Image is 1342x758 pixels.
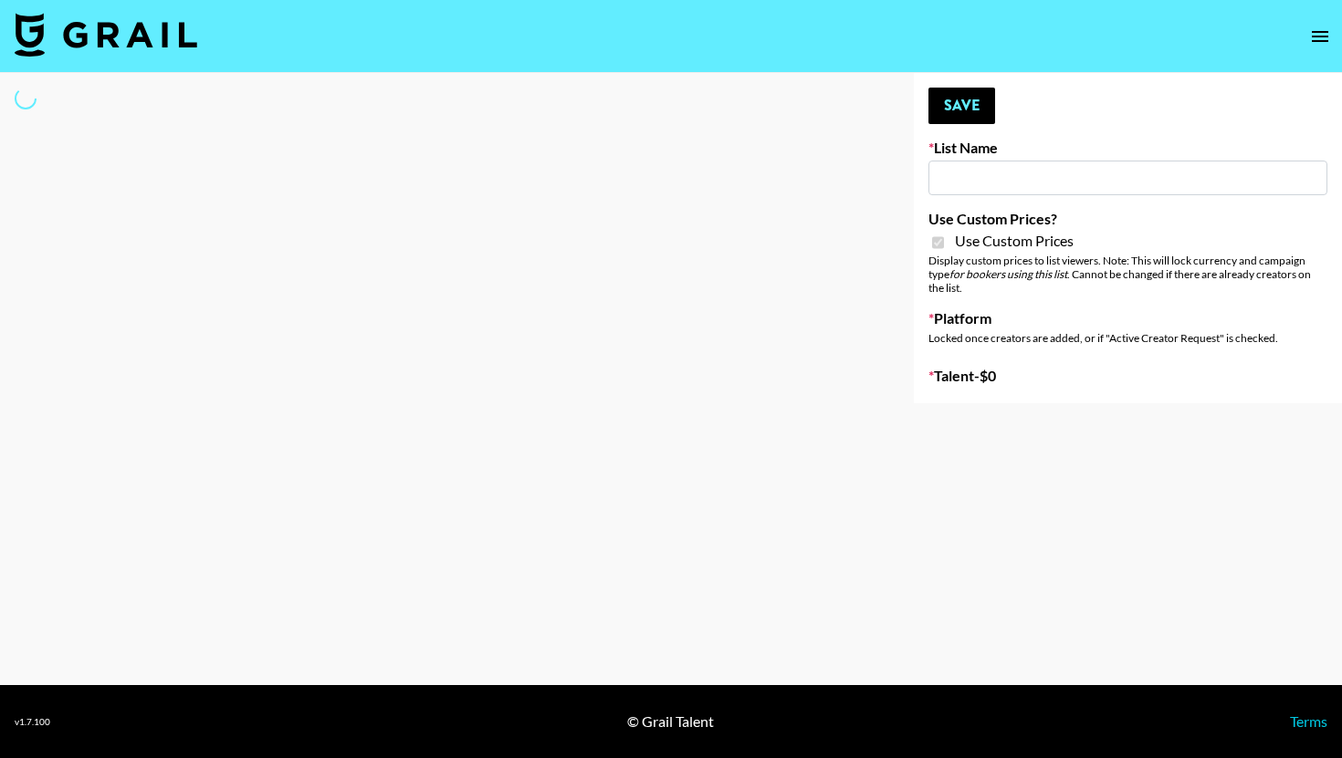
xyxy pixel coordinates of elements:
span: Use Custom Prices [955,232,1074,250]
label: List Name [928,139,1327,157]
label: Use Custom Prices? [928,210,1327,228]
div: Display custom prices to list viewers. Note: This will lock currency and campaign type . Cannot b... [928,254,1327,295]
label: Platform [928,309,1327,327]
a: Terms [1290,712,1327,730]
em: for bookers using this list [949,267,1067,281]
img: Grail Talent [15,13,197,57]
div: © Grail Talent [627,712,714,731]
label: Talent - $ 0 [928,367,1327,385]
button: open drawer [1302,18,1338,55]
div: Locked once creators are added, or if "Active Creator Request" is checked. [928,331,1327,345]
button: Save [928,88,995,124]
div: v 1.7.100 [15,716,50,728]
